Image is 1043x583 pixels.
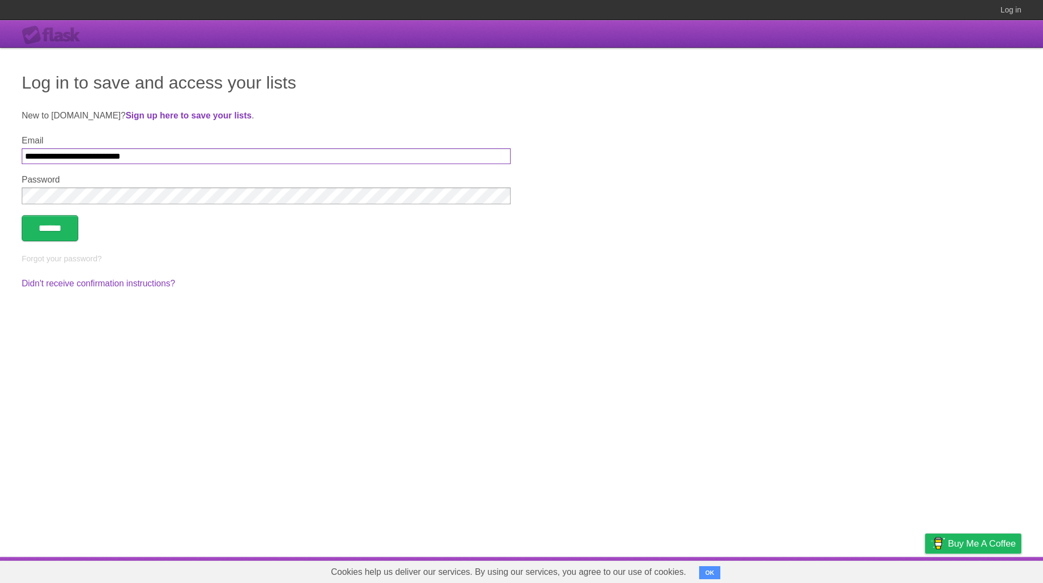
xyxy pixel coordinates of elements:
[816,560,860,580] a: Developers
[125,111,252,120] a: Sign up here to save your lists
[22,279,175,288] a: Didn't receive confirmation instructions?
[22,70,1021,96] h1: Log in to save and access your lists
[320,561,697,583] span: Cookies help us deliver our services. By using our services, you agree to our use of cookies.
[22,109,1021,122] p: New to [DOMAIN_NAME]? .
[874,560,898,580] a: Terms
[781,560,803,580] a: About
[22,254,102,263] a: Forgot your password?
[948,534,1016,553] span: Buy me a coffee
[925,534,1021,554] a: Buy me a coffee
[911,560,939,580] a: Privacy
[953,560,1021,580] a: Suggest a feature
[22,136,511,146] label: Email
[22,26,87,45] div: Flask
[22,175,511,185] label: Password
[931,534,945,553] img: Buy me a coffee
[699,566,720,579] button: OK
